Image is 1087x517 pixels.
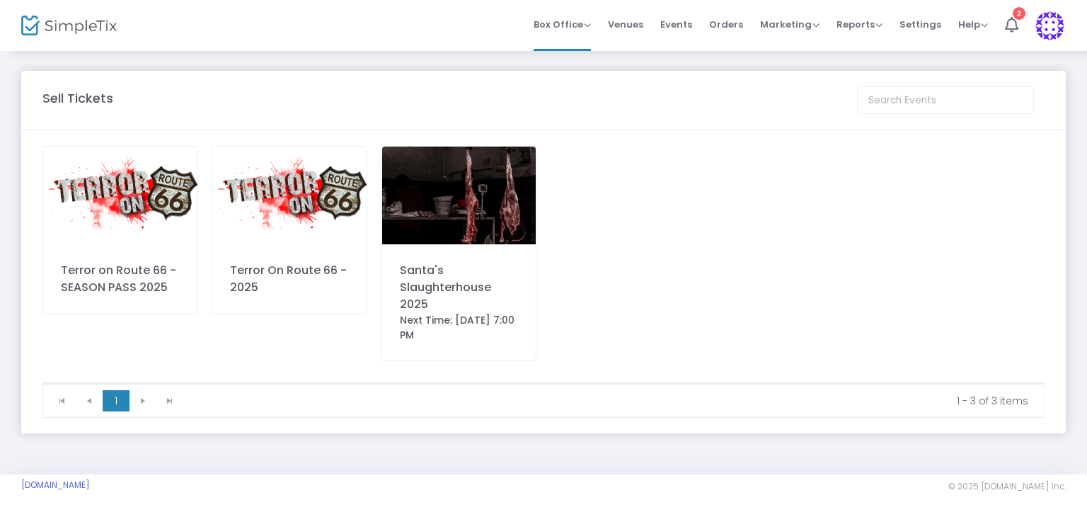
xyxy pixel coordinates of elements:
span: Box Office [534,18,591,31]
a: [DOMAIN_NAME] [21,479,90,491]
span: © 2025 [DOMAIN_NAME] Inc. [948,481,1066,492]
span: Orders [709,6,743,42]
span: Settings [899,6,941,42]
kendo-pager-info: 1 - 3 of 3 items [193,394,1028,408]
span: Venues [608,6,643,42]
img: terror-logovic.png [43,147,197,244]
div: Next Time: [DATE] 7:00 PM [400,313,519,343]
span: Marketing [760,18,819,31]
input: Search Events [857,86,1034,114]
div: Santa's Slaughterhouse 2025 [400,262,519,313]
span: Reports [836,18,882,31]
div: Terror on Route 66 - SEASON PASS 2025 [61,262,180,296]
span: Help [958,18,988,31]
div: Data table [43,383,1044,384]
img: 638900228582425135.png [382,147,536,244]
div: 2 [1013,7,1025,20]
span: Page 1 [103,390,130,411]
m-panel-title: Sell Tickets [42,89,113,108]
img: 638901877099923426terror-logovic.png [212,147,367,244]
div: Terror On Route 66 - 2025 [230,262,349,296]
span: Events [660,6,692,42]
